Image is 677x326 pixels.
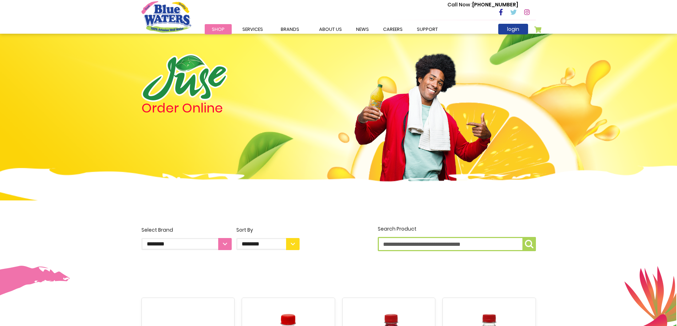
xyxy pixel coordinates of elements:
[378,237,536,251] input: Search Product
[141,54,227,102] img: logo
[312,24,349,34] a: about us
[281,26,299,33] span: Brands
[376,24,410,34] a: careers
[141,226,232,250] label: Select Brand
[141,238,232,250] select: Select Brand
[525,240,533,248] img: search-icon.png
[141,102,300,115] h4: Order Online
[354,41,492,193] img: man.png
[349,24,376,34] a: News
[236,226,300,234] div: Sort By
[410,24,445,34] a: support
[242,26,263,33] span: Services
[141,1,191,32] a: store logo
[236,238,300,250] select: Sort By
[212,26,225,33] span: Shop
[522,237,536,251] button: Search Product
[378,225,536,251] label: Search Product
[447,1,518,9] p: [PHONE_NUMBER]
[447,1,472,8] span: Call Now :
[498,24,528,34] a: login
